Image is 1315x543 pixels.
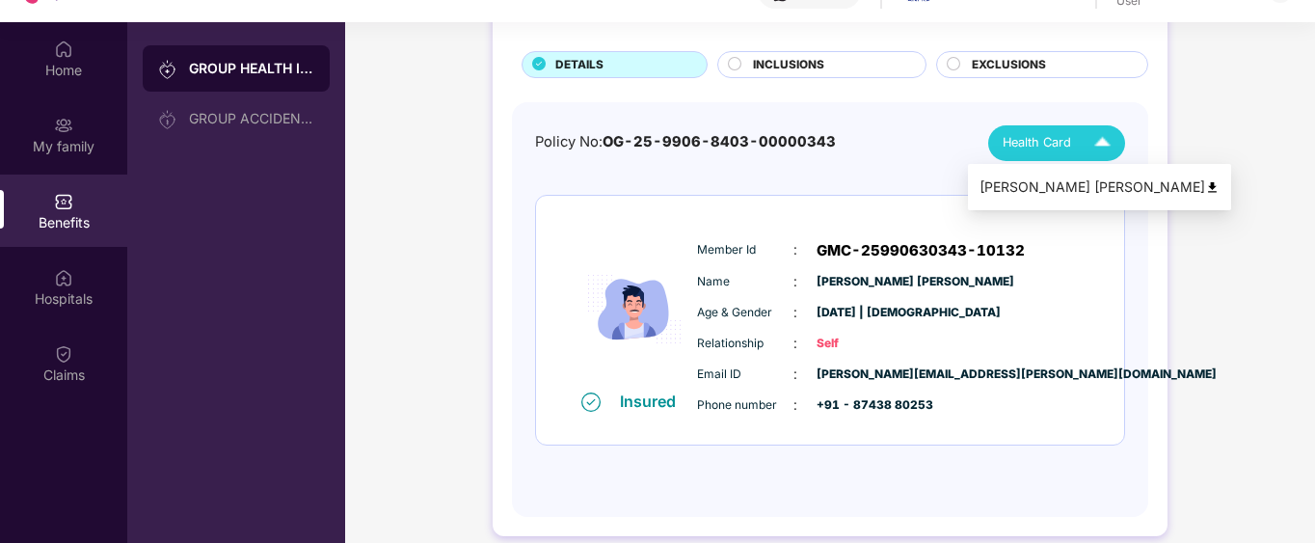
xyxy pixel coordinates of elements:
[697,241,793,259] span: Member Id
[697,366,793,384] span: Email ID
[972,56,1046,74] span: EXCLUSIONS
[817,304,913,322] span: [DATE] | [DEMOGRAPHIC_DATA]
[793,333,797,354] span: :
[697,304,793,322] span: Age & Gender
[793,394,797,416] span: :
[817,273,913,291] span: [PERSON_NAME] [PERSON_NAME]
[555,56,604,74] span: DETAILS
[1205,180,1220,195] img: svg+xml;base64,PHN2ZyB4bWxucz0iaHR0cDovL3d3dy53My5vcmcvMjAwMC9zdmciIHdpZHRoPSI0OCIgaGVpZ2h0PSI0OC...
[581,393,601,412] img: svg+xml;base64,PHN2ZyB4bWxucz0iaHR0cDovL3d3dy53My5vcmcvMjAwMC9zdmciIHdpZHRoPSIxNiIgaGVpZ2h0PSIxNi...
[189,59,314,78] div: GROUP HEALTH INSURANCE
[603,133,836,150] span: OG-25-9906-8403-00000343
[980,176,1220,198] div: [PERSON_NAME] [PERSON_NAME]
[158,60,177,79] img: svg+xml;base64,PHN2ZyB3aWR0aD0iMjAiIGhlaWdodD0iMjAiIHZpZXdCb3g9IjAgMCAyMCAyMCIgZmlsbD0ibm9uZSIgeG...
[697,396,793,415] span: Phone number
[54,268,73,287] img: svg+xml;base64,PHN2ZyBpZD0iSG9zcGl0YWxzIiB4bWxucz0iaHR0cDovL3d3dy53My5vcmcvMjAwMC9zdmciIHdpZHRoPS...
[793,364,797,385] span: :
[535,131,836,153] div: Policy No:
[817,396,913,415] span: +91 - 87438 80253
[817,335,913,353] span: Self
[793,271,797,292] span: :
[620,392,687,411] div: Insured
[697,335,793,353] span: Relationship
[753,56,824,74] span: INCLUSIONS
[1086,126,1119,160] img: Icuh8uwCUCF+XjCZyLQsAKiDCM9HiE6CMYmKQaPGkZKaA32CAAACiQcFBJY0IsAAAAASUVORK5CYII=
[189,111,314,126] div: GROUP ACCIDENTAL INSURANCE
[54,40,73,59] img: svg+xml;base64,PHN2ZyBpZD0iSG9tZSIgeG1sbnM9Imh0dHA6Ly93d3cudzMub3JnLzIwMDAvc3ZnIiB3aWR0aD0iMjAiIG...
[54,116,73,135] img: svg+xml;base64,PHN2ZyB3aWR0aD0iMjAiIGhlaWdodD0iMjAiIHZpZXdCb3g9IjAgMCAyMCAyMCIgZmlsbD0ibm9uZSIgeG...
[697,273,793,291] span: Name
[1003,133,1071,152] span: Health Card
[793,239,797,260] span: :
[54,344,73,364] img: svg+xml;base64,PHN2ZyBpZD0iQ2xhaW0iIHhtbG5zPSJodHRwOi8vd3d3LnczLm9yZy8yMDAwL3N2ZyIgd2lkdGg9IjIwIi...
[988,125,1125,161] button: Health Card
[817,366,913,384] span: [PERSON_NAME][EMAIL_ADDRESS][PERSON_NAME][DOMAIN_NAME]
[577,228,692,391] img: icon
[158,110,177,129] img: svg+xml;base64,PHN2ZyB3aWR0aD0iMjAiIGhlaWdodD0iMjAiIHZpZXdCb3g9IjAgMCAyMCAyMCIgZmlsbD0ibm9uZSIgeG...
[817,239,1025,262] span: GMC-25990630343-10132
[793,302,797,323] span: :
[54,192,73,211] img: svg+xml;base64,PHN2ZyBpZD0iQmVuZWZpdHMiIHhtbG5zPSJodHRwOi8vd3d3LnczLm9yZy8yMDAwL3N2ZyIgd2lkdGg9Ij...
